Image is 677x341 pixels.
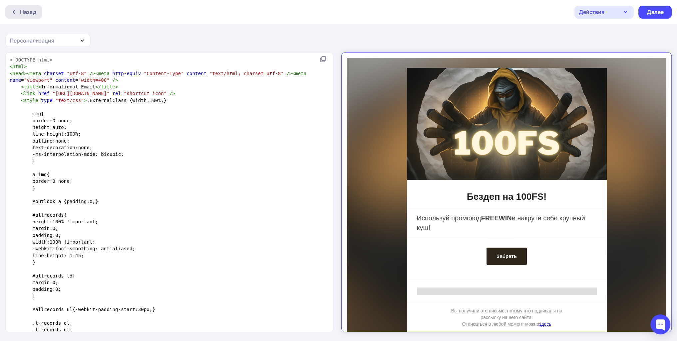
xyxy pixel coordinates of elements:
[10,212,67,218] span: #allrecords{
[10,37,54,45] div: Персонализация
[10,273,75,279] span: #allrecords td{
[70,132,250,146] div: Бездеп на 100FS!
[10,233,61,238] span: padding:0;
[10,71,13,76] span: <
[192,264,204,269] a: здесь
[24,77,53,83] span: "viewport"
[10,199,98,204] span: #outlook a {padding:0;}
[10,293,35,298] span: }
[10,158,35,164] span: }
[10,98,167,103] span: = .ExternalClass {width:100%;}
[38,91,50,96] span: href
[10,138,70,144] span: outline:none;
[21,84,24,89] span: <
[10,111,44,116] span: img{
[24,98,38,103] span: style
[113,71,141,76] span: http-equiv
[10,320,73,326] span: .t-records ol,
[10,307,155,312] span: #allrecords ul{-webkit-padding-start:30px;}
[209,71,284,76] span: "text/html; charset=utf-8"
[10,91,175,96] span: = =
[10,77,21,83] span: name
[21,98,24,103] span: <
[10,239,95,245] span: width:100% !important;
[38,84,41,89] span: >
[84,98,87,103] span: >
[10,145,93,150] span: text-decoration:none;
[55,98,84,103] span: "text/css"
[10,219,98,224] span: height:100% !important;
[30,71,41,76] span: meta
[102,250,218,270] div: Вы получили это письмо, потому что подписаны на рассылку нашего сайта. Отписаться в любой момент ...
[10,71,309,83] span: = = = = =
[10,152,124,157] span: -ms-interpolation-mode: bicubic;
[13,71,24,76] span: head
[579,8,604,16] div: Действия
[95,84,101,89] span: </
[169,91,175,96] span: />
[10,172,50,177] span: a img{
[286,71,295,76] span: /><
[115,84,118,89] span: >
[10,185,35,191] span: }
[124,91,167,96] span: "shortcut icon"
[10,131,81,137] span: line-height:100%;
[646,8,664,16] div: Далее
[140,190,180,207] a: Забрать
[10,57,53,62] span: <!DOCTYPE html>
[10,260,35,265] span: }
[53,91,110,96] span: "[URL][DOMAIN_NAME]"
[10,327,73,332] span: .t-records ul{
[70,156,250,175] div: Используй промокод и накрути себе крупный куш!
[186,71,206,76] span: content
[55,77,75,83] span: content
[21,91,24,96] span: <
[113,91,121,96] span: rel
[144,71,184,76] span: "Content-Type"
[10,253,84,258] span: line-height: 1.45;
[13,64,24,69] span: html
[295,71,306,76] span: meta
[24,91,35,96] span: link
[10,118,73,123] span: border:0 none;
[10,226,58,231] span: margin:0;
[44,71,64,76] span: charset
[134,157,165,164] b: FREEWIN
[10,84,118,89] span: Informational Email
[574,6,634,19] button: Действия
[10,64,13,69] span: <
[78,77,110,83] span: "width=400"
[10,280,58,285] span: margin:0;
[113,77,118,83] span: />
[10,286,61,292] span: padding:0;
[5,34,91,47] button: Персонализация
[10,246,135,251] span: -webkit-font-smoothing: antialiased;
[10,125,67,130] span: height:auto;
[10,178,73,184] span: border:0 none;
[24,64,27,69] span: >
[24,71,30,76] span: ><
[24,84,38,89] span: title
[41,98,52,103] span: type
[20,8,36,16] div: Назад
[98,71,110,76] span: meta
[67,71,87,76] span: "utf-8"
[60,10,260,122] img: 1.png
[90,71,98,76] span: /><
[101,84,115,89] span: title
